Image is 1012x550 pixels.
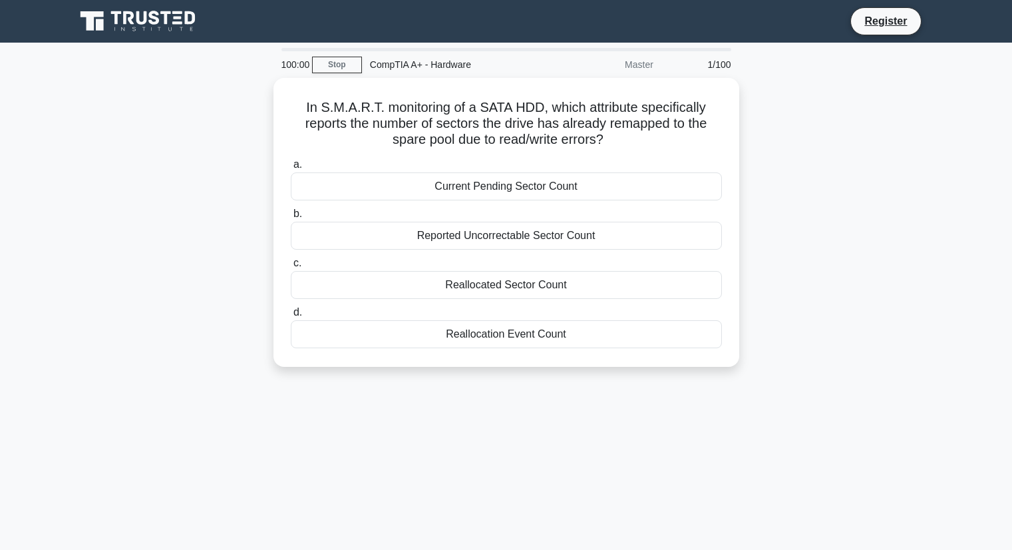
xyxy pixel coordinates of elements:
div: Reported Uncorrectable Sector Count [291,222,722,250]
div: 1/100 [661,51,739,78]
a: Register [856,13,915,29]
div: 100:00 [273,51,312,78]
a: Stop [312,57,362,73]
span: d. [293,306,302,318]
h5: In S.M.A.R.T. monitoring of a SATA HDD, which attribute specifically reports the number of sector... [289,99,723,148]
div: Reallocated Sector Count [291,271,722,299]
span: c. [293,257,301,268]
div: CompTIA A+ - Hardware [362,51,545,78]
span: a. [293,158,302,170]
div: Current Pending Sector Count [291,172,722,200]
span: b. [293,208,302,219]
div: Reallocation Event Count [291,320,722,348]
div: Master [545,51,661,78]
